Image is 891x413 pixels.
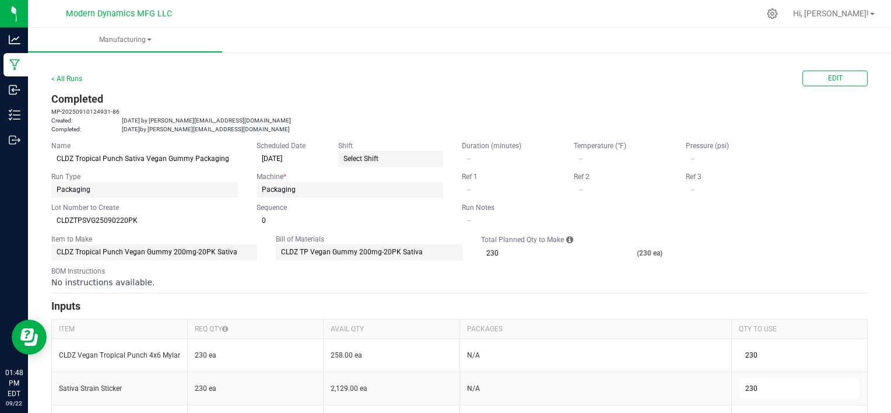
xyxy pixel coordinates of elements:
[9,84,20,96] inline-svg: Inbound
[686,141,729,150] label: Pressure (psi)
[731,319,867,338] th: QTY TO USE
[52,319,188,338] th: ITEM
[459,319,731,338] th: PACKAGES
[66,9,172,19] span: Modern Dynamics MFG LLC
[338,142,353,150] kendo-label: Shift
[257,173,286,181] kendo-label: Machine
[51,107,120,116] td: MP-20250910124931-86
[802,71,868,86] button: Edit
[188,338,324,372] td: 230 ea
[574,142,626,150] kendo-label: Temperature (°F)
[51,235,92,244] label: Item to Make
[462,204,494,212] kendo-label: Run Notes
[9,109,20,121] inline-svg: Inventory
[51,91,868,107] h3: Completed
[51,298,868,314] h3: Inputs
[120,116,291,125] td: [DATE] by [PERSON_NAME][EMAIL_ADDRESS][DOMAIN_NAME]
[276,244,462,260] app-dropdownlist-async: CLDZ TP Vegan Gummy 200mg-20PK Sativa
[51,182,238,198] app-dropdownlist-async: Packaging
[462,142,521,150] kendo-label: Duration (minutes)
[51,142,71,150] kendo-label: Name
[5,367,23,399] p: 01:48 PM EDT
[324,372,459,405] td: 2,129.00 ea
[51,244,257,260] app-dropdownlist-async: CLDZ Tropical Punch Vegan Gummy 200mg-20PK Sativa
[51,116,120,125] td: Created:
[566,234,573,246] i: Each BOM has a Qty to Create in a single "kit". Total Planned Qty to Make is the number of kits p...
[467,384,480,393] span: N/A
[765,8,780,19] div: Manage settings
[324,319,459,338] th: AVAIL QTY
[276,235,324,244] label: Bill of Materials
[467,351,480,359] span: N/A
[9,34,20,45] inline-svg: Analytics
[462,173,478,181] kendo-label: Ref 1
[574,173,590,181] kendo-label: Ref 2
[793,9,869,18] span: Hi, [PERSON_NAME]!
[9,134,20,146] inline-svg: Outbound
[257,182,443,198] app-dropdownlist-async: Packaging
[51,204,119,212] kendo-label: Lot Number to Create
[28,28,222,52] a: Manufacturing
[257,204,287,212] kendo-label: Sequence
[51,278,155,287] span: No instructions available.
[188,372,324,405] td: 230 ea
[9,59,20,71] inline-svg: Manufacturing
[324,338,459,372] td: 258.00 ea
[222,324,228,334] i: Required quantity is influenced by Number of New Pkgs and Qty per Pkg.
[51,75,82,83] a: < All Runs
[828,73,843,83] span: Edit
[120,125,291,134] td: [DATE] by [PERSON_NAME][EMAIL_ADDRESS][DOMAIN_NAME]
[481,235,564,244] label: Total Planned Qty to Make
[12,320,47,355] iframe: Resource center
[5,399,23,408] p: 09/22
[257,142,306,150] kendo-label: Scheduled Date
[51,125,120,134] td: Completed:
[686,172,701,181] label: Ref 3
[188,319,324,338] th: REQ QTY
[28,35,222,45] span: Manufacturing
[51,173,80,181] kendo-label: Run Type
[51,267,105,275] kendo-label: BOM Instructions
